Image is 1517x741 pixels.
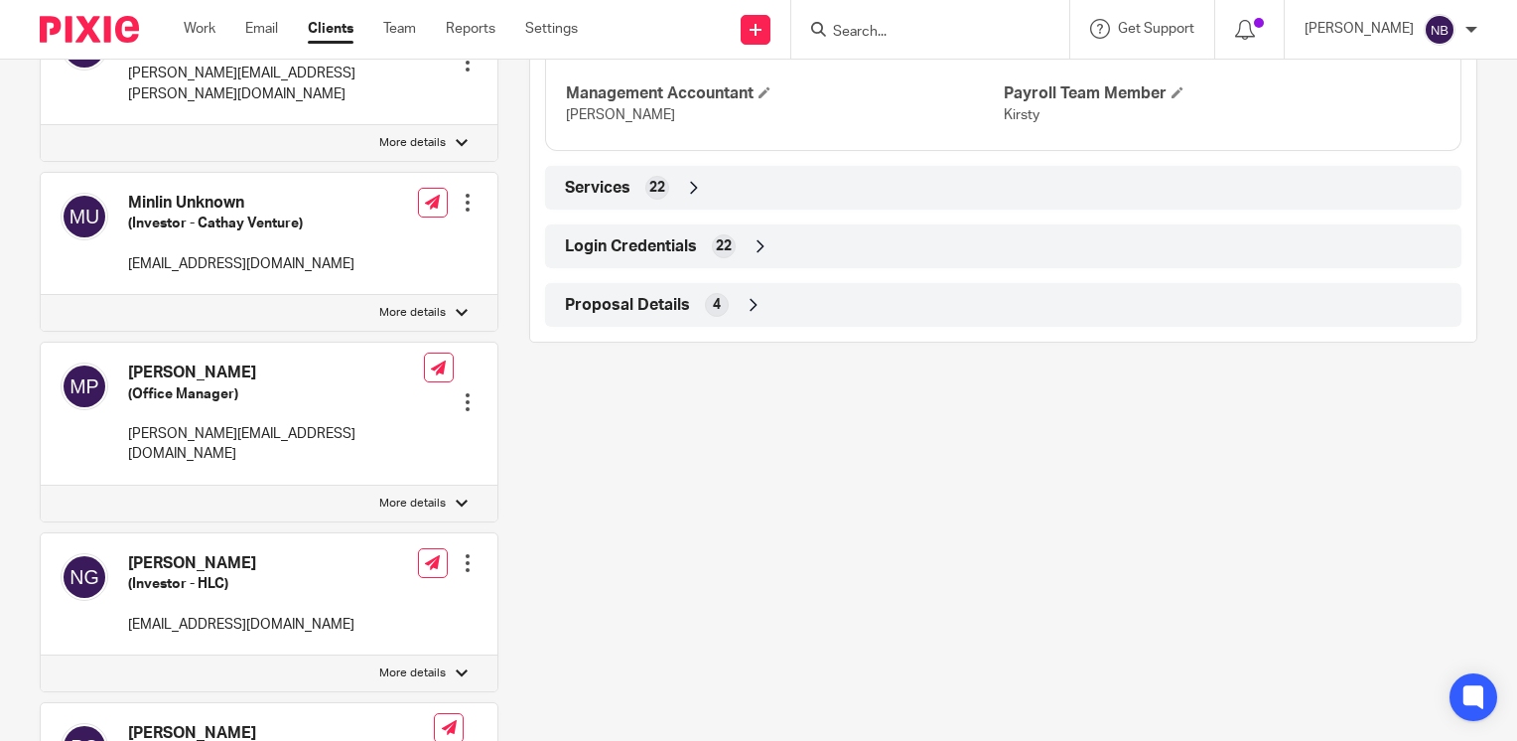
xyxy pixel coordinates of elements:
h4: [PERSON_NAME] [128,363,424,383]
a: Team [383,19,416,39]
a: Settings [525,19,578,39]
a: Email [245,19,278,39]
p: [EMAIL_ADDRESS][DOMAIN_NAME] [128,615,354,635]
img: svg%3E [61,193,108,240]
p: [PERSON_NAME][EMAIL_ADDRESS][PERSON_NAME][DOMAIN_NAME] [128,64,434,104]
img: Pixie [40,16,139,43]
span: [PERSON_NAME] [566,108,675,122]
img: svg%3E [61,553,108,601]
img: svg%3E [1424,14,1455,46]
span: 4 [713,295,721,315]
span: Kirsty [1004,108,1039,122]
input: Search [831,24,1010,42]
span: Login Credentials [565,236,697,257]
h5: (Investor - HLC) [128,574,354,594]
p: More details [379,496,446,512]
h5: (Investor - Cathay Venture) [128,214,354,233]
h4: Minlin Unknown [128,193,354,214]
span: Services [565,178,630,199]
h4: Payroll Team Member [1004,83,1441,104]
h4: [PERSON_NAME] [128,553,354,574]
span: 22 [649,178,665,198]
p: More details [379,666,446,681]
a: Clients [308,19,353,39]
span: Proposal Details [565,295,690,316]
a: Reports [446,19,495,39]
img: svg%3E [61,363,108,410]
p: More details [379,135,446,151]
p: More details [379,305,446,321]
h4: Management Accountant [566,83,1003,104]
span: Get Support [1118,22,1194,36]
p: [EMAIL_ADDRESS][DOMAIN_NAME] [128,254,354,274]
span: 22 [716,236,732,256]
p: [PERSON_NAME] [1305,19,1414,39]
a: Work [184,19,215,39]
h5: (Office Manager) [128,384,424,404]
p: [PERSON_NAME][EMAIL_ADDRESS][DOMAIN_NAME] [128,424,424,465]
